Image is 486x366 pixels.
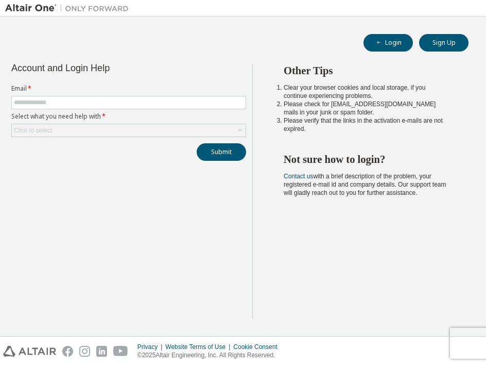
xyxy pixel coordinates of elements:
img: Altair One [5,3,134,13]
label: Select what you need help with [11,112,246,121]
p: © 2025 Altair Engineering, Inc. All Rights Reserved. [137,351,284,360]
img: linkedin.svg [96,346,107,357]
div: Privacy [137,343,165,351]
img: altair_logo.svg [3,346,56,357]
label: Email [11,85,246,93]
div: Click to select [12,124,246,137]
h2: Not sure how to login? [284,153,450,166]
div: Account and Login Help [11,64,199,72]
h2: Other Tips [284,64,450,77]
img: facebook.svg [62,346,73,357]
li: Please verify that the links in the activation e-mails are not expired. [284,117,450,133]
li: Clear your browser cookies and local storage, if you continue experiencing problems. [284,84,450,100]
img: youtube.svg [113,346,128,357]
button: Submit [197,143,246,161]
a: Contact us [284,173,313,180]
div: Website Terms of Use [165,343,233,351]
li: Please check for [EMAIL_ADDRESS][DOMAIN_NAME] mails in your junk or spam folder. [284,100,450,117]
span: with a brief description of the problem, your registered e-mail id and company details. Our suppo... [284,173,446,196]
button: Login [363,34,413,52]
div: Click to select [14,126,52,135]
div: Cookie Consent [233,343,283,351]
img: instagram.svg [79,346,90,357]
button: Sign Up [419,34,468,52]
